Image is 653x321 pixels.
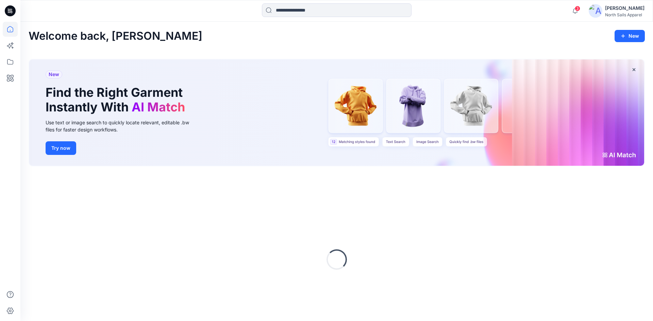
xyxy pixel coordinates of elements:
div: [PERSON_NAME] [605,4,644,12]
div: Use text or image search to quickly locate relevant, editable .bw files for faster design workflows. [46,119,199,133]
span: AI Match [132,100,185,114]
span: New [49,70,59,78]
button: New [615,30,645,42]
h2: Welcome back, [PERSON_NAME] [29,30,202,42]
h1: Find the Right Garment Instantly With [46,85,188,114]
div: North Sails Apparel [605,12,644,17]
img: avatar [589,4,602,18]
button: Try now [46,141,76,155]
span: 3 [575,6,580,11]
